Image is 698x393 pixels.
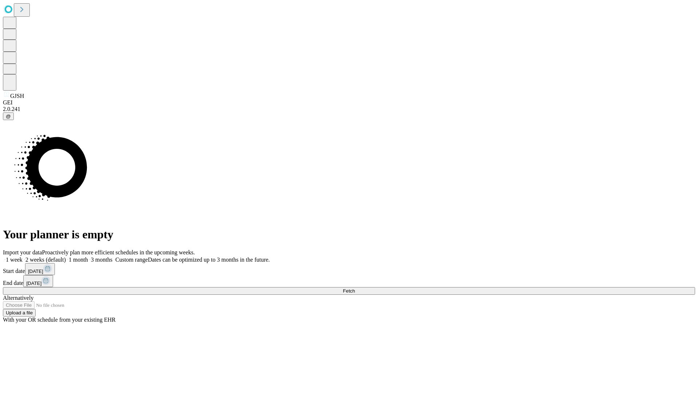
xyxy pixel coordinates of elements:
span: Alternatively [3,295,33,301]
button: [DATE] [25,263,55,275]
span: @ [6,114,11,119]
h1: Your planner is empty [3,228,695,241]
span: Proactively plan more efficient schedules in the upcoming weeks. [42,249,195,255]
span: Fetch [343,288,355,294]
div: 2.0.241 [3,106,695,112]
span: Import your data [3,249,42,255]
span: 1 week [6,257,23,263]
span: 2 weeks (default) [25,257,66,263]
span: 3 months [91,257,112,263]
span: With your OR schedule from your existing EHR [3,317,116,323]
span: [DATE] [28,269,43,274]
button: [DATE] [23,275,53,287]
span: Custom range [115,257,148,263]
div: Start date [3,263,695,275]
span: GJSH [10,93,24,99]
button: Fetch [3,287,695,295]
div: GEI [3,99,695,106]
button: Upload a file [3,309,36,317]
button: @ [3,112,14,120]
span: 1 month [69,257,88,263]
span: Dates can be optimized up to 3 months in the future. [148,257,270,263]
span: [DATE] [26,281,41,286]
div: End date [3,275,695,287]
